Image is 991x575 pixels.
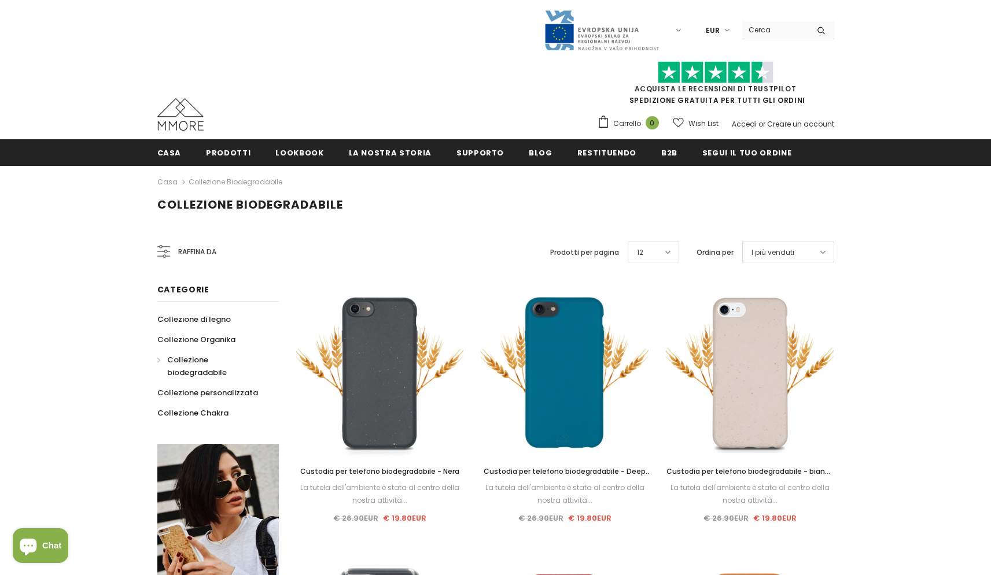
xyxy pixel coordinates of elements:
label: Prodotti per pagina [550,247,619,258]
img: Javni Razpis [544,9,660,51]
span: € 26.90EUR [703,513,749,524]
a: Collezione Organika [157,329,235,350]
span: Collezione di legno [157,314,231,325]
span: € 26.90EUR [333,513,378,524]
a: Collezione di legno [157,309,231,329]
a: Collezione personalizzata [157,383,258,403]
span: Wish List [688,118,719,129]
a: Segui il tuo ordine [702,139,791,165]
span: Collezione biodegradabile [157,196,343,213]
span: Custodia per telefono biodegradabile - bianco naturale [666,466,834,489]
span: Lookbook [275,147,323,158]
span: 0 [646,116,659,129]
span: EUR [706,25,720,36]
div: La tutela dell'ambiente è stata al centro della nostra attività... [666,481,834,507]
span: Carrello [613,118,641,129]
a: Creare un account [767,119,834,129]
span: 12 [637,247,643,258]
a: Casa [157,139,182,165]
a: Custodia per telefono biodegradabile - Nera [296,465,464,478]
a: Collezione Chakra [157,403,229,423]
span: or [758,119,765,129]
span: Segui il tuo ordine [702,147,791,158]
span: I più venduti [751,247,794,258]
a: Prodotti [206,139,250,165]
span: € 19.80EUR [383,513,426,524]
a: Wish List [673,113,719,133]
a: Blog [529,139,552,165]
a: Carrello 0 [597,115,665,132]
a: Accedi [732,119,757,129]
img: Casi MMORE [157,98,204,131]
span: € 26.90EUR [518,513,563,524]
img: Fidati di Pilot Stars [658,61,773,84]
input: Search Site [742,21,808,38]
inbox-online-store-chat: Shopify online store chat [9,528,72,566]
a: Lookbook [275,139,323,165]
span: Restituendo [577,147,636,158]
span: supporto [456,147,504,158]
span: Collezione Organika [157,334,235,345]
span: Collezione Chakra [157,407,229,418]
label: Ordina per [697,247,734,258]
a: Acquista le recensioni di TrustPilot [635,84,797,94]
a: Javni Razpis [544,25,660,35]
span: SPEDIZIONE GRATUITA PER TUTTI GLI ORDINI [597,66,834,105]
span: B2B [661,147,677,158]
a: Collezione biodegradabile [157,350,266,383]
span: Prodotti [206,147,250,158]
span: Categorie [157,284,209,295]
a: Collezione biodegradabile [189,177,282,187]
a: Custodia per telefono biodegradabile - Deep Sea Blue [481,465,649,478]
a: B2B [661,139,677,165]
div: La tutela dell'ambiente è stata al centro della nostra attività... [296,481,464,507]
a: La nostra storia [349,139,432,165]
span: Collezione personalizzata [157,387,258,398]
a: Casa [157,175,178,189]
span: Custodia per telefono biodegradabile - Nera [300,466,459,476]
span: Collezione biodegradabile [167,354,227,378]
a: Restituendo [577,139,636,165]
span: La nostra storia [349,147,432,158]
span: Custodia per telefono biodegradabile - Deep Sea Blue [484,466,651,489]
div: La tutela dell'ambiente è stata al centro della nostra attività... [481,481,649,507]
span: € 19.80EUR [568,513,611,524]
span: € 19.80EUR [753,513,797,524]
span: Blog [529,147,552,158]
a: Custodia per telefono biodegradabile - bianco naturale [666,465,834,478]
span: Casa [157,147,182,158]
a: supporto [456,139,504,165]
span: Raffina da [178,246,216,258]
